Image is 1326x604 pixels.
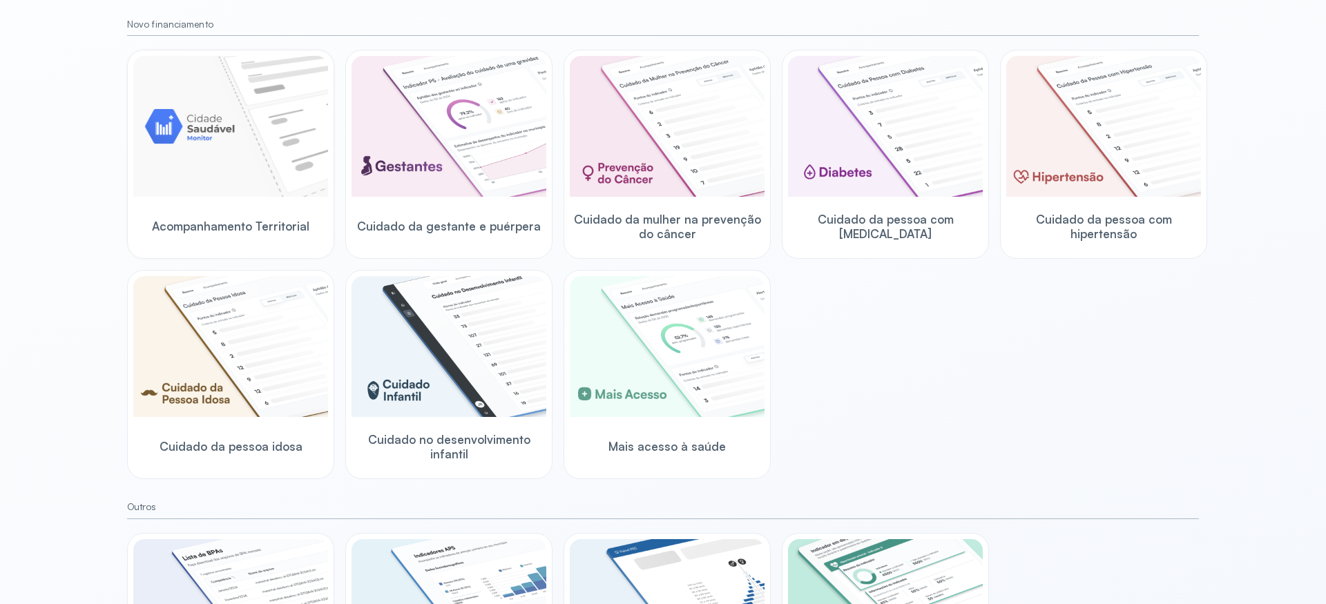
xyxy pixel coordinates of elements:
span: Cuidado da mulher na prevenção do câncer [570,212,765,242]
span: Acompanhamento Territorial [152,219,309,233]
img: hypertension.png [1006,56,1201,197]
small: Novo financiamento [127,19,1199,30]
img: pregnants.png [352,56,546,197]
span: Cuidado da pessoa com [MEDICAL_DATA] [788,212,983,242]
img: elderly.png [133,276,328,417]
img: child-development.png [352,276,546,417]
span: Mais acesso à saúde [608,439,726,454]
span: Cuidado da gestante e puérpera [357,219,541,233]
span: Cuidado da pessoa com hipertensão [1006,212,1201,242]
img: placeholder-module-ilustration.png [133,56,328,197]
small: Outros [127,501,1199,513]
img: woman-cancer-prevention-care.png [570,56,765,197]
span: Cuidado da pessoa idosa [160,439,302,454]
img: healthcare-greater-access.png [570,276,765,417]
img: diabetics.png [788,56,983,197]
span: Cuidado no desenvolvimento infantil [352,432,546,462]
